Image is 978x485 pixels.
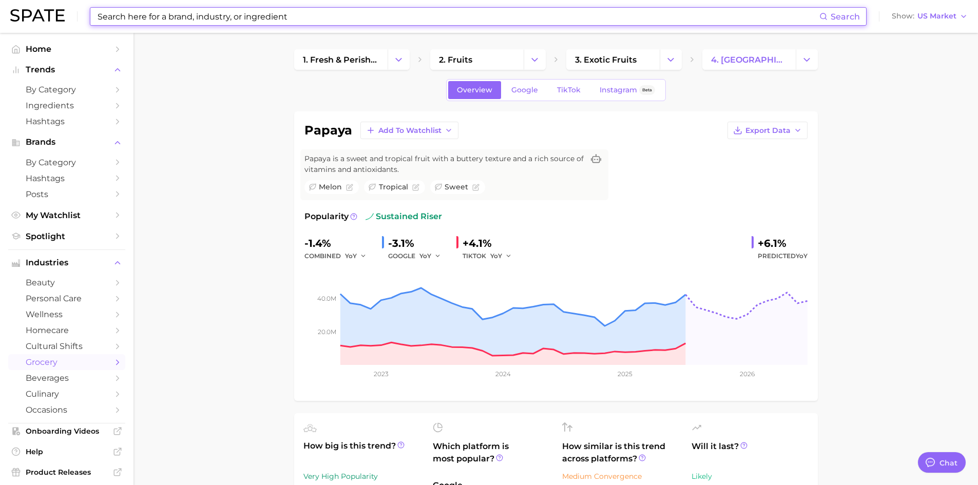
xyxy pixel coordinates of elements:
[8,41,125,57] a: Home
[8,207,125,223] a: My Watchlist
[889,10,970,23] button: ShowUS Market
[26,231,108,241] span: Spotlight
[419,251,431,260] span: YoY
[373,370,388,378] tspan: 2023
[796,252,808,260] span: YoY
[8,113,125,129] a: Hashtags
[758,250,808,262] span: Predicted
[8,370,125,386] a: beverages
[10,9,65,22] img: SPATE
[600,86,637,94] span: Instagram
[26,117,108,126] span: Hashtags
[26,189,108,199] span: Posts
[26,85,108,94] span: by Category
[758,235,808,251] div: +6.1%
[8,186,125,202] a: Posts
[642,86,652,94] span: Beta
[303,440,420,465] span: How big is this trend?
[472,184,480,191] button: Flag as miscategorized or irrelevant
[378,126,442,135] span: Add to Watchlist
[739,370,754,378] tspan: 2026
[303,470,420,482] div: Very High Popularity
[745,126,791,135] span: Export Data
[319,182,342,192] span: melon
[8,354,125,370] a: grocery
[511,86,538,94] span: Google
[346,184,353,191] button: Flag as miscategorized or irrelevant
[26,357,108,367] span: grocery
[445,182,468,192] span: sweet
[26,138,108,147] span: Brands
[8,82,125,98] a: by Category
[430,49,524,70] a: 2. fruits
[917,13,956,19] span: US Market
[495,370,510,378] tspan: 2024
[26,447,108,456] span: Help
[503,81,547,99] a: Google
[26,341,108,351] span: cultural shifts
[303,55,379,65] span: 1. fresh & perishable foods
[8,170,125,186] a: Hashtags
[26,309,108,319] span: wellness
[548,81,589,99] a: TikTok
[892,13,914,19] span: Show
[727,122,808,139] button: Export Data
[490,251,502,260] span: YoY
[345,250,367,262] button: YoY
[304,153,584,175] span: Papaya is a sweet and tropical fruit with a buttery texture and a rich source of vitamins and ant...
[26,426,108,436] span: Onboarding Videos
[26,158,108,167] span: by Category
[591,81,664,99] a: InstagramBeta
[562,470,679,482] div: Medium Convergence
[463,235,519,251] div: +4.1%
[97,8,819,25] input: Search here for a brand, industry, or ingredient
[8,338,125,354] a: cultural shifts
[575,55,637,65] span: 3. exotic fruits
[294,49,388,70] a: 1. fresh & perishable foods
[304,124,352,137] h1: papaya
[26,405,108,415] span: occasions
[345,251,357,260] span: YoY
[524,49,546,70] button: Change Category
[8,464,125,480] a: Product Releases
[463,250,519,262] div: TIKTOK
[26,44,108,54] span: Home
[831,12,860,22] span: Search
[618,370,632,378] tspan: 2025
[8,402,125,418] a: occasions
[8,386,125,402] a: culinary
[8,228,125,244] a: Spotlight
[557,86,581,94] span: TikTok
[692,440,809,465] span: Will it last?
[26,468,108,477] span: Product Releases
[8,322,125,338] a: homecare
[702,49,796,70] a: 4. [GEOGRAPHIC_DATA]
[304,210,349,223] span: Popularity
[796,49,818,70] button: Change Category
[8,275,125,290] a: beauty
[366,210,442,223] span: sustained riser
[26,373,108,383] span: beverages
[388,49,410,70] button: Change Category
[26,325,108,335] span: homecare
[439,55,472,65] span: 2. fruits
[8,255,125,270] button: Industries
[26,65,108,74] span: Trends
[490,250,512,262] button: YoY
[448,81,501,99] a: Overview
[366,212,374,221] img: sustained riser
[304,250,374,262] div: combined
[419,250,442,262] button: YoY
[562,440,679,465] span: How similar is this trend across platforms?
[8,154,125,170] a: by Category
[8,98,125,113] a: Ingredients
[8,62,125,77] button: Trends
[26,101,108,110] span: Ingredients
[26,389,108,399] span: culinary
[360,122,458,139] button: Add to Watchlist
[388,250,448,262] div: GOOGLE
[8,290,125,306] a: personal care
[26,210,108,220] span: My Watchlist
[26,258,108,267] span: Industries
[566,49,660,70] a: 3. exotic fruits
